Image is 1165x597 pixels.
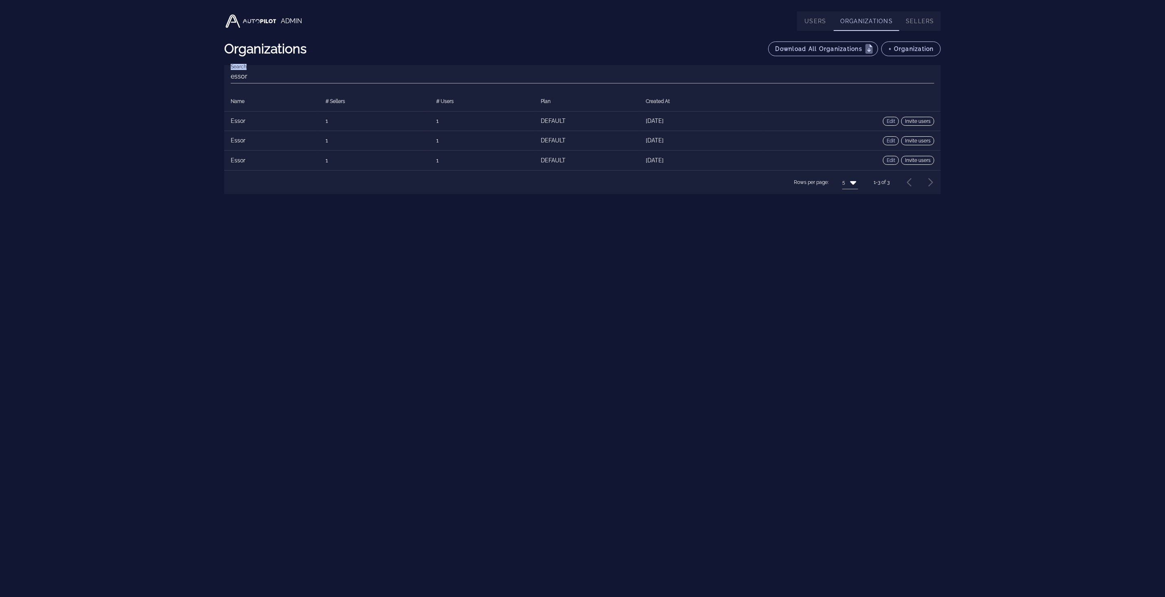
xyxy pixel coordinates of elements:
[430,112,535,131] td: 1
[224,13,278,29] img: Autopilot
[888,46,934,52] span: + Organization
[535,92,640,112] th: Plan: Not sorted. Activate to sort ascending.
[842,179,845,186] div: 5
[319,131,430,151] td: 1
[535,112,640,131] td: DEFAULT
[775,45,872,52] span: Download All Organizations
[640,131,763,151] td: [DATE]
[231,98,245,104] span: Name
[326,98,345,104] span: # Sellers
[430,92,535,112] th: # Users: Not sorted. Activate to sort ascending.
[883,117,899,126] a: Edit
[883,136,899,145] a: Edit
[768,42,879,56] button: Download All Organizations
[224,92,319,112] th: Name: Not sorted. Activate to sort ascending.
[319,151,430,170] td: 1
[901,136,934,145] button: Invite users
[640,92,763,112] th: Created At: Not sorted. Activate to sort ascending.
[640,112,763,131] td: [DATE]
[901,156,934,165] button: Invite users
[224,151,319,170] td: Essor
[881,42,941,56] button: + Organization
[224,13,797,29] div: ADMIN
[319,112,430,131] td: 1
[231,64,247,70] label: Search
[430,151,535,170] td: 1
[430,131,535,151] td: 1
[224,112,319,131] td: Essor
[541,98,551,104] span: Plan
[535,151,640,170] td: DEFAULT
[883,156,899,165] a: Edit
[874,179,890,186] div: 1-3 of 3
[436,98,454,104] span: # Users
[834,11,899,31] a: Organizations
[842,176,858,189] div: 5Rows per page:
[646,98,670,104] span: Created At
[640,151,763,170] td: [DATE]
[901,117,934,126] button: Invite users
[224,131,319,151] td: Essor
[797,11,834,31] a: Users
[319,92,430,112] th: # Sellers: Not sorted. Activate to sort ascending.
[224,39,306,59] h1: Organizations
[535,131,640,151] td: DEFAULT
[794,171,858,194] div: Rows per page:
[899,11,941,31] a: Sellers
